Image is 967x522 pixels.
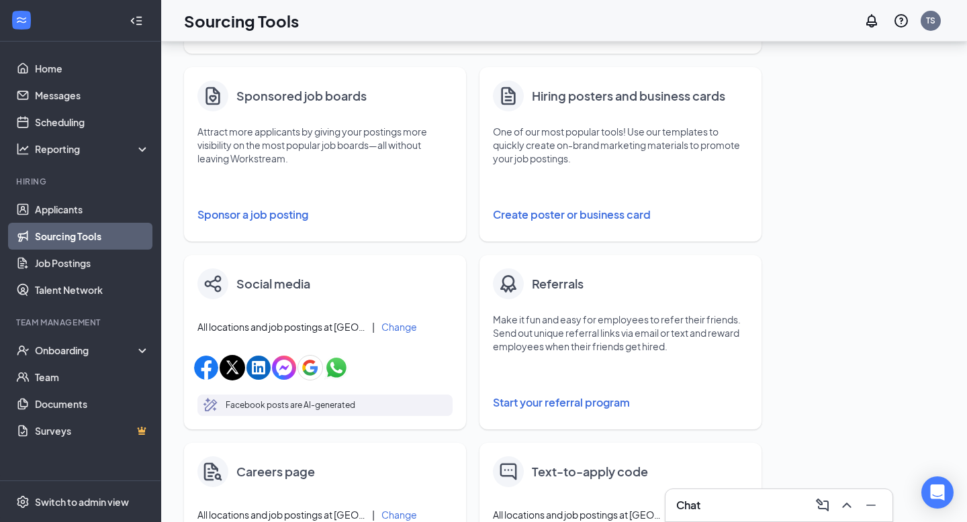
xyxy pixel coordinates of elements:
div: Onboarding [35,344,138,357]
img: linkedinIcon [246,356,271,380]
div: Switch to admin view [35,495,129,509]
button: Sponsor a job posting [197,201,453,228]
div: Team Management [16,317,147,328]
p: Facebook posts are AI-generated [226,399,355,412]
a: Scheduling [35,109,150,136]
a: Job Postings [35,250,150,276]
img: share [204,275,222,293]
img: clipboard [202,85,224,107]
button: ComposeMessage [812,494,833,516]
p: Make it fun and easy for employees to refer their friends. Send out unique referral links via ema... [493,313,748,353]
a: Sourcing Tools [35,223,150,250]
svg: QuestionInfo [893,13,909,29]
a: SurveysCrown [35,417,150,444]
h3: Chat [676,498,700,513]
img: text [500,463,517,480]
h4: Text-to-apply code [532,462,648,481]
span: All locations and job postings at [GEOGRAPHIC_DATA]-fil-A [493,508,661,521]
svg: WorkstreamLogo [15,13,28,27]
button: Change [381,322,417,331]
img: googleIcon [297,355,323,380]
a: Talent Network [35,276,150,303]
a: Home [35,55,150,82]
button: Change [381,510,417,519]
button: Minimize [860,494,882,516]
button: Create poster or business card [493,201,748,228]
svg: Document [498,85,519,107]
div: Open Intercom Messenger [921,476,954,509]
div: TS [926,15,935,26]
div: | [372,319,375,334]
svg: Analysis [16,142,30,156]
p: Attract more applicants by giving your postings more visibility on the most popular job boards—al... [197,125,453,165]
a: Team [35,364,150,390]
img: careers [203,462,222,481]
div: Reporting [35,142,150,156]
h4: Sponsored job boards [236,87,367,105]
svg: Minimize [863,497,879,513]
h4: Hiring posters and business cards [532,87,725,105]
svg: UserCheck [16,344,30,357]
svg: ChevronUp [839,497,855,513]
img: whatsappIcon [324,356,349,380]
div: Hiring [16,176,147,187]
img: badge [498,273,519,295]
p: One of our most popular tools! Use our templates to quickly create on-brand marketing materials t... [493,125,748,165]
svg: Notifications [864,13,880,29]
span: All locations and job postings at [GEOGRAPHIC_DATA]-fil-A [197,320,365,333]
div: | [372,507,375,522]
h4: Social media [236,274,310,293]
button: ChevronUp [836,494,858,516]
h4: Referrals [532,274,584,293]
svg: Settings [16,495,30,509]
h4: Careers page [236,462,315,481]
img: facebookMessengerIcon [272,356,296,380]
svg: Collapse [130,14,143,28]
button: Start your referral program [493,389,748,416]
svg: ComposeMessage [815,497,831,513]
a: Messages [35,82,150,109]
a: Applicants [35,196,150,223]
img: facebookIcon [194,356,218,380]
span: All locations and job postings at [GEOGRAPHIC_DATA]-fil-A [197,508,365,521]
h1: Sourcing Tools [184,9,299,32]
a: Documents [35,390,150,417]
img: xIcon [220,355,245,380]
svg: MagicPencil [203,397,219,413]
